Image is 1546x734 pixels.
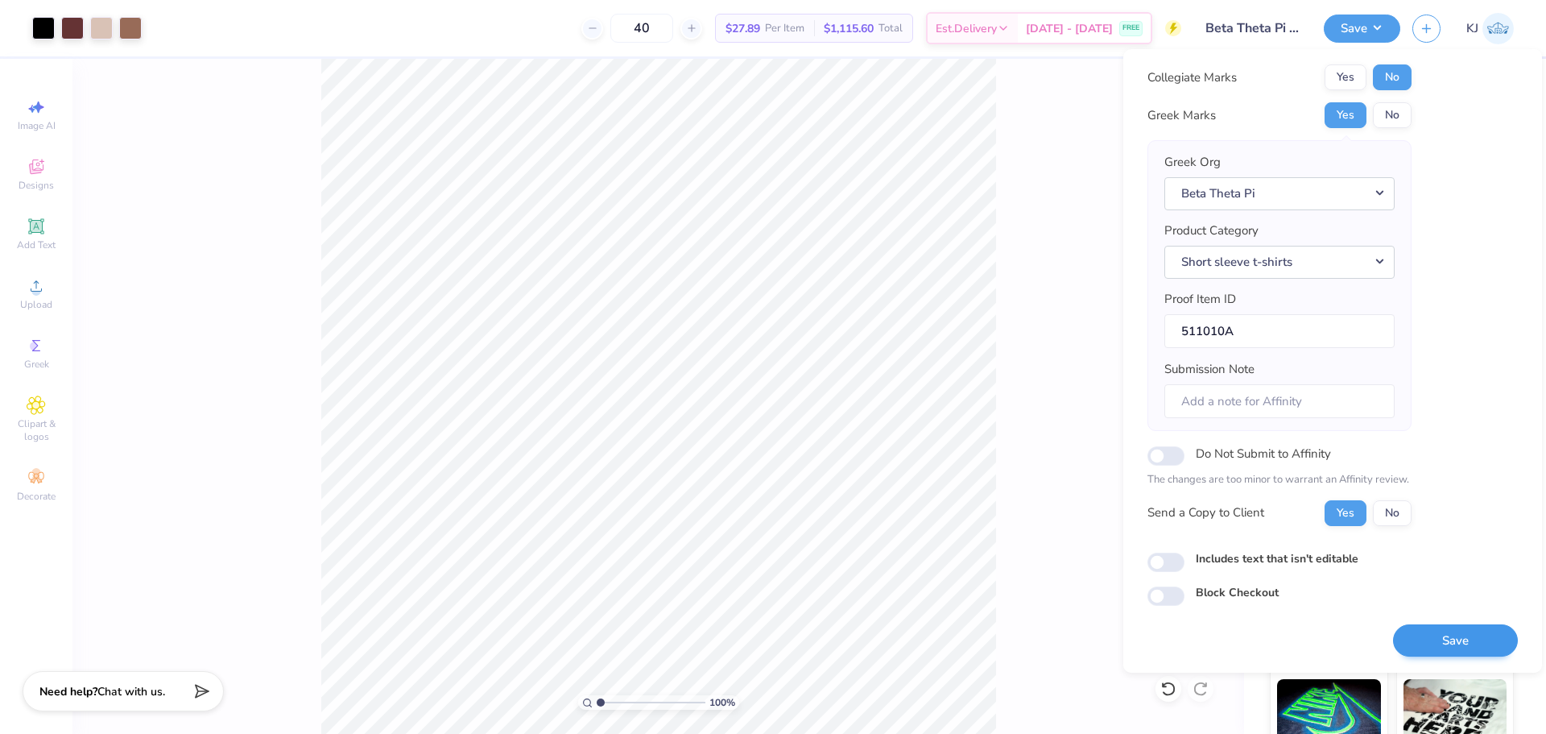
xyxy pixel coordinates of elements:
label: Product Category [1164,222,1259,240]
span: 100 % [709,695,735,710]
button: Beta Theta Pi [1164,177,1395,210]
span: Designs [19,179,54,192]
a: KJ [1466,13,1514,44]
span: Image AI [18,119,56,132]
input: Add a note for Affinity [1164,384,1395,419]
span: Chat with us. [97,684,165,699]
input: Untitled Design [1193,12,1312,44]
span: Greek [24,358,49,371]
p: The changes are too minor to warrant an Affinity review. [1147,472,1412,488]
button: Yes [1325,102,1366,128]
span: [DATE] - [DATE] [1026,20,1113,37]
span: Per Item [765,20,804,37]
label: Do Not Submit to Affinity [1196,443,1331,464]
button: No [1373,64,1412,90]
input: – – [610,14,673,43]
button: Save [1324,15,1400,43]
button: Short sleeve t-shirts [1164,246,1395,279]
span: Upload [20,298,52,311]
span: Decorate [17,490,56,503]
button: No [1373,500,1412,526]
span: $1,115.60 [824,20,874,37]
span: Est. Delivery [936,20,997,37]
span: $27.89 [725,20,760,37]
label: Greek Org [1164,153,1221,172]
span: Add Text [17,238,56,251]
div: Greek Marks [1147,106,1216,125]
span: Clipart & logos [8,417,64,443]
span: FREE [1122,23,1139,34]
label: Proof Item ID [1164,290,1236,309]
img: Kendra Jingco [1482,13,1514,44]
label: Submission Note [1164,360,1255,379]
span: Total [878,20,903,37]
strong: Need help? [39,684,97,699]
div: Send a Copy to Client [1147,504,1264,522]
span: KJ [1466,19,1478,38]
button: Yes [1325,64,1366,90]
button: No [1373,102,1412,128]
button: Yes [1325,500,1366,526]
label: Block Checkout [1196,584,1279,601]
label: Includes text that isn't editable [1196,550,1358,567]
div: Collegiate Marks [1147,68,1237,87]
button: Save [1393,624,1518,657]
